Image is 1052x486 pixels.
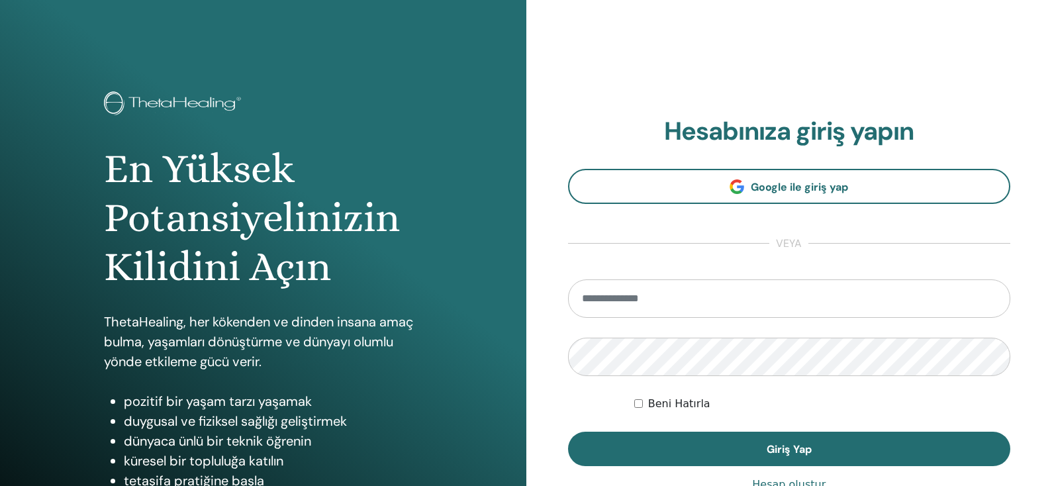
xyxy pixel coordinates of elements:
button: Giriş Yap [568,432,1011,466]
span: Giriş Yap [767,442,812,456]
li: dünyaca ünlü bir teknik öğrenin [124,431,422,451]
span: Google ile giriş yap [751,180,848,194]
h2: Hesabınıza giriş yapın [568,117,1011,147]
p: ThetaHealing, her kökenden ve dinden insana amaç bulma, yaşamları dönüştürme ve dünyayı olumlu yö... [104,312,422,371]
li: duygusal ve fiziksel sağlığı geliştirmek [124,411,422,431]
span: veya [769,236,808,252]
a: Google ile giriş yap [568,169,1011,204]
h1: En Yüksek Potansiyelinizin Kilidini Açın [104,144,422,292]
li: küresel bir topluluğa katılın [124,451,422,471]
div: Keep me authenticated indefinitely or until I manually logout [634,396,1010,412]
label: Beni Hatırla [648,396,710,412]
li: pozitif bir yaşam tarzı yaşamak [124,391,422,411]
